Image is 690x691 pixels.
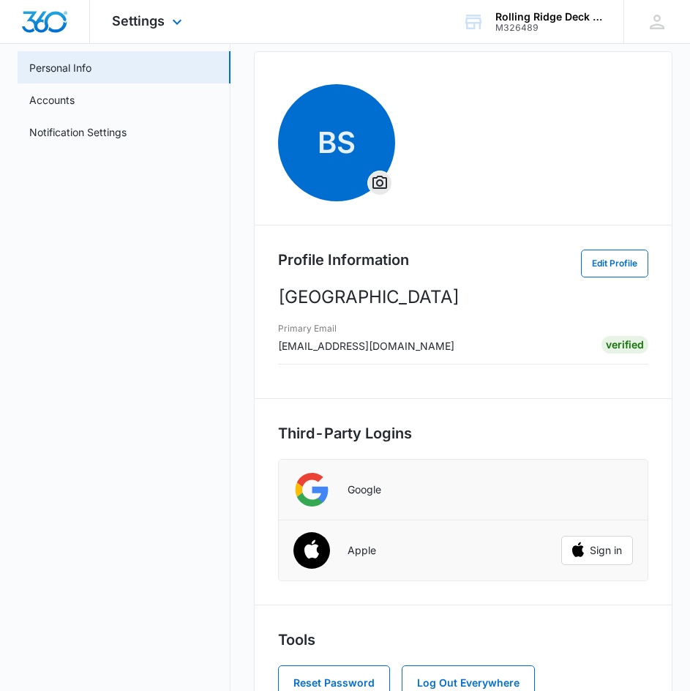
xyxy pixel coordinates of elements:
[29,92,75,108] a: Accounts
[278,322,454,335] h3: Primary Email
[495,11,602,23] div: account name
[561,536,633,565] button: Sign in
[278,84,395,201] span: BS
[368,171,391,195] button: Overflow Menu
[495,23,602,33] div: account id
[29,60,91,75] a: Personal Info
[601,336,648,354] div: Verified
[29,124,127,140] a: Notification Settings
[278,629,649,651] h2: Tools
[278,84,395,201] span: BSOverflow Menu
[112,13,165,29] span: Settings
[278,284,649,310] p: [GEOGRAPHIC_DATA]
[581,250,648,277] button: Edit Profile
[284,524,339,579] img: Apple
[348,544,376,557] p: Apple
[278,422,649,444] h2: Third-Party Logins
[278,249,409,271] h2: Profile Information
[278,340,454,352] span: [EMAIL_ADDRESS][DOMAIN_NAME]
[554,474,640,506] iframe: Sign in with Google Button
[293,471,330,508] img: Google
[348,483,381,496] p: Google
